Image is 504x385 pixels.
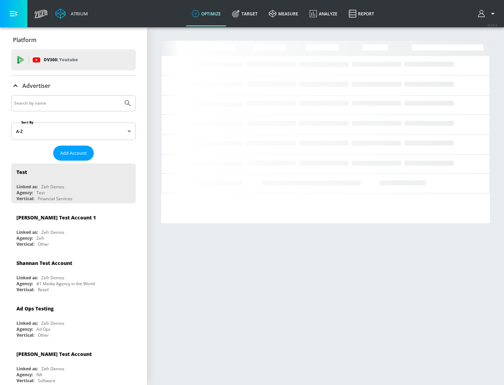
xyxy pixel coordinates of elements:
div: Atrium [68,10,88,17]
div: Linked as: [16,366,38,372]
div: A-Z [11,122,136,140]
div: [PERSON_NAME] Test Account 1Linked as:Zefr DemosAgency:ZefrVertical:Other [11,209,136,249]
div: Other [38,241,49,247]
div: Software [38,378,55,384]
div: Shannan Test AccountLinked as:Zefr DemosAgency:#1 Media Agency in the WorldVertical:Retail [11,254,136,294]
div: Shannan Test Account [16,260,72,266]
div: Linked as: [16,320,38,326]
div: Zefr Demos [41,366,64,372]
div: Zefr Demos [41,184,64,190]
div: [PERSON_NAME] Test Account 1 [16,214,96,221]
div: Vertical: [16,287,34,293]
div: Ad Ops TestingLinked as:Zefr DemosAgency:Ad OpsVertical:Other [11,300,136,340]
div: Advertiser [11,76,136,96]
a: Target [226,1,263,26]
a: optimize [186,1,226,26]
span: Add Account [60,149,87,157]
p: Advertiser [22,82,50,90]
div: TestLinked as:Zefr DemosAgency:TestVertical:Financial Services [11,163,136,203]
div: Agency: [16,326,33,332]
a: Atrium [55,8,88,19]
div: Linked as: [16,275,38,281]
a: Report [343,1,380,26]
div: Vertical: [16,332,34,338]
div: Zefr Demos [41,229,64,235]
div: DV360: Youtube [11,49,136,70]
div: Vertical: [16,378,34,384]
div: Test [16,169,27,175]
div: #1 Media Agency in the World [36,281,95,287]
div: Vertical: [16,241,34,247]
div: Linked as: [16,184,38,190]
div: Ad Ops Testing [16,305,54,312]
div: Zefr Demos [41,320,64,326]
div: Agency: [16,372,33,378]
div: Test [36,190,45,196]
div: Retail [38,287,49,293]
div: Agency: [16,235,33,241]
div: Zefr [36,235,44,241]
a: measure [263,1,304,26]
span: v 4.25.4 [487,23,497,27]
p: Youtube [59,56,78,63]
a: Analyze [304,1,343,26]
div: Financial Services [38,196,72,202]
label: Sort By [20,120,35,125]
p: DV360: [44,56,78,64]
div: Platform [11,30,136,50]
div: Ad Ops [36,326,50,332]
p: Platform [13,36,36,44]
div: Agency: [16,281,33,287]
div: Linked as: [16,229,38,235]
div: [PERSON_NAME] Test Account [16,351,92,357]
div: Agency: [16,190,33,196]
input: Search by name [14,99,120,108]
div: NA [36,372,42,378]
button: Add Account [53,146,94,161]
div: Other [38,332,49,338]
div: Vertical: [16,196,34,202]
div: Zefr Demos [41,275,64,281]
